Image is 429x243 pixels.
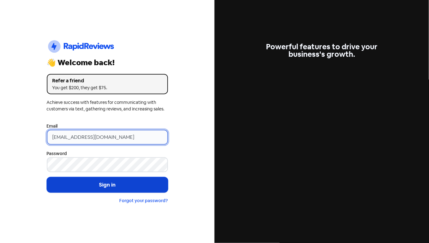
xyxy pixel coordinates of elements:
[47,130,168,145] input: Enter your email address...
[261,43,382,58] div: Powerful features to drive your business's growth.
[120,198,168,203] a: Forgot your password?
[52,85,162,91] div: You get $200, they get $75.
[47,150,67,157] label: Password
[47,59,168,66] div: 👋 Welcome back!
[47,177,168,193] button: Sign in
[47,123,58,129] label: Email
[47,99,168,112] div: Achieve success with features for communicating with customers via text, gathering reviews, and i...
[52,77,162,85] div: Refer a friend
